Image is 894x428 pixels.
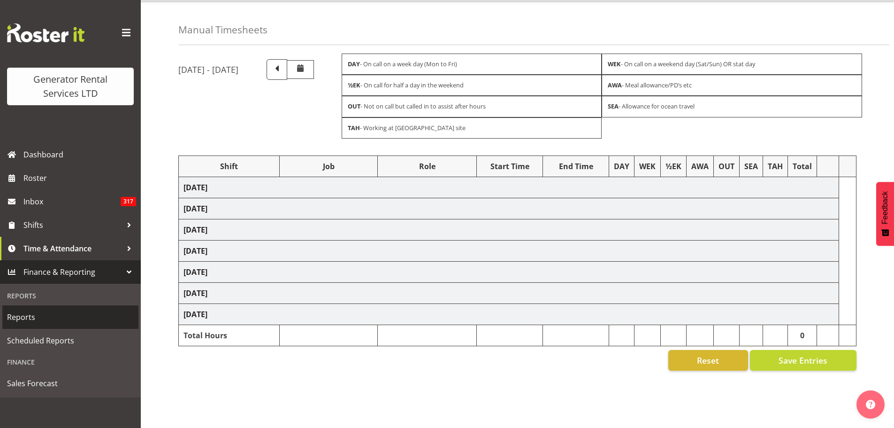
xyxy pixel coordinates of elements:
div: - Working at [GEOGRAPHIC_DATA] site [342,117,602,139]
strong: ½EK [348,81,360,89]
td: 0 [787,325,817,346]
div: - Not on call but called in to assist after hours [342,96,602,117]
div: SEA [744,161,758,172]
div: Shift [183,161,275,172]
div: - On call on a weekend day (Sat/Sun) OR stat day [602,54,862,75]
span: Time & Attendance [23,241,122,256]
span: Reset [697,354,719,366]
div: - On call for half a day in the weekend [342,75,602,96]
div: - Meal allowance/PD’s etc [602,75,862,96]
span: Dashboard [23,148,136,162]
span: Inbox [23,195,121,209]
div: - On call on a week day (Mon to Fri) [342,54,602,75]
span: Finance & Reporting [23,265,122,279]
span: Sales Forecast [7,376,134,390]
td: [DATE] [179,303,839,325]
div: OUT [718,161,734,172]
div: Generator Rental Services LTD [16,72,124,101]
button: Reset [668,350,748,371]
button: Feedback - Show survey [876,182,894,246]
span: 317 [121,197,136,206]
div: TAH [768,161,783,172]
h5: [DATE] - [DATE] [178,64,238,75]
div: Total [793,161,812,172]
img: Rosterit website logo [7,23,84,42]
div: Job [284,161,373,172]
strong: TAH [348,124,360,132]
div: DAY [614,161,629,172]
div: End Time [548,161,604,172]
td: [DATE] [179,177,839,198]
span: Shifts [23,218,122,232]
div: - Allowance for ocean travel [602,96,862,117]
button: Save Entries [750,350,856,371]
img: help-xxl-2.png [866,400,875,409]
td: Total Hours [179,325,280,346]
div: WEK [639,161,656,172]
span: Scheduled Reports [7,334,134,348]
div: AWA [691,161,709,172]
strong: SEA [608,102,619,110]
span: Roster [23,171,136,185]
div: Role [382,161,472,172]
td: [DATE] [179,219,839,240]
td: [DATE] [179,261,839,282]
div: ½EK [665,161,681,172]
td: [DATE] [179,282,839,303]
span: Reports [7,310,134,324]
span: Feedback [881,191,889,224]
td: [DATE] [179,240,839,261]
strong: WEK [608,60,621,68]
a: Sales Forecast [2,372,138,395]
strong: DAY [348,60,360,68]
a: Scheduled Reports [2,329,138,352]
td: [DATE] [179,198,839,219]
strong: AWA [608,81,622,89]
div: Reports [2,286,138,305]
strong: OUT [348,102,360,110]
div: Finance [2,352,138,372]
h4: Manual Timesheets [178,24,267,35]
a: Reports [2,305,138,329]
div: Start Time [481,161,538,172]
span: Save Entries [779,354,827,366]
